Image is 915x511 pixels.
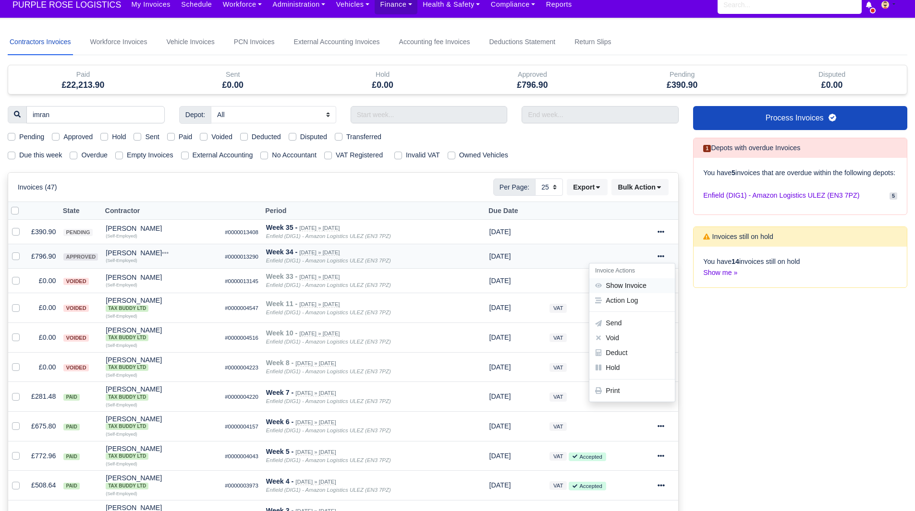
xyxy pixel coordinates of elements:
small: (Self-Employed) [106,343,137,348]
label: Owned Vehicles [459,150,508,161]
span: 1 week from now [489,252,511,260]
a: Return Slips [573,29,613,55]
th: Due Date [486,202,546,220]
button: Void [589,331,675,345]
h5: £22,213.90 [15,80,151,90]
strong: 5 [732,169,735,177]
label: Voided [211,131,232,143]
div: Disputed [757,65,907,94]
label: Deducted [252,131,281,143]
strong: 14 [732,258,739,265]
div: [PERSON_NAME] [106,386,217,400]
div: Export [567,179,611,195]
div: [PERSON_NAME] [106,225,217,232]
small: #0000004516 [225,335,258,341]
a: External Accounting Invoices [292,29,382,55]
a: Process Invoices [693,106,907,130]
small: [DATE] » [DATE] [295,390,336,396]
small: #0000013290 [225,254,258,260]
div: [PERSON_NAME] [106,297,217,311]
span: paid [63,424,79,430]
td: £796.90 [27,244,60,269]
div: Sent [158,65,308,94]
td: £675.80 [27,412,60,441]
span: 1 year ago [489,363,511,371]
i: Enfield (DIG1) - Amazon Logistics ULEZ (EN3 7PZ) [266,339,391,345]
span: 1 day from now [489,277,511,285]
a: Print [589,383,675,398]
a: Accounting fee Invoices [397,29,472,55]
input: Start week... [351,106,508,123]
span: 1 year ago [489,392,511,400]
small: (Self-Employed) [106,258,137,263]
label: Paid [179,131,193,143]
small: VAT [549,452,567,461]
strong: Week 10 - [266,329,297,337]
a: Show me » [703,269,737,276]
span: 1 year ago [489,304,511,311]
small: [DATE] » [DATE] [295,419,336,426]
span: voided [63,364,88,371]
label: Transferred [346,131,381,143]
input: Search for invoices... [26,106,165,123]
span: Tax Buddy Ltd [106,364,148,371]
span: voided [63,334,88,342]
td: £508.64 [27,471,60,500]
label: Approved [63,131,93,143]
div: Approved [464,69,600,80]
span: Tax Buddy Ltd [106,423,148,430]
label: VAT Registered [336,150,383,161]
label: Hold [112,131,126,143]
small: #0000013408 [225,229,258,235]
a: Contractors Invoices [8,29,73,55]
small: [DATE] » [DATE] [295,479,336,485]
div: [PERSON_NAME] [106,445,217,460]
span: approved [63,253,98,261]
span: Tax Buddy Ltd [106,305,148,312]
h6: Invoice Actions [589,263,675,278]
div: Chat Widget [742,400,915,511]
div: Hold [308,65,458,94]
td: £772.96 [27,441,60,471]
label: External Accounting [193,150,253,161]
i: Enfield (DIG1) - Amazon Logistics ULEZ (EN3 7PZ) [266,233,391,239]
label: Disputed [300,131,327,143]
label: Empty Invoices [127,150,173,161]
small: (Self-Employed) [106,234,137,238]
h5: £0.00 [315,80,451,90]
strong: Week 4 - [266,477,294,485]
a: PCN Invoices [232,29,277,55]
small: #0000003973 [225,483,258,488]
label: Sent [145,131,159,143]
i: Enfield (DIG1) - Amazon Logistics ULEZ (EN3 7PZ) [266,282,391,288]
a: Hold [589,360,675,375]
span: Depot: [179,106,211,123]
div: [PERSON_NAME] [106,475,217,489]
label: Overdue [81,150,108,161]
div: [PERSON_NAME] [106,327,217,341]
span: 1 [703,145,711,152]
div: [PERSON_NAME] [106,357,217,371]
small: [DATE] » [DATE] [295,449,336,455]
td: £0.00 [27,323,60,353]
i: Enfield (DIG1) - Amazon Logistics ULEZ (EN3 7PZ) [266,457,391,463]
i: Enfield (DIG1) - Amazon Logistics ULEZ (EN3 7PZ) [266,368,391,374]
a: Vehicle Invoices [164,29,216,55]
div: Disputed [764,69,900,80]
div: Paid [8,65,158,94]
h5: £796.90 [464,80,600,90]
button: Send [589,316,675,331]
div: Approved [457,65,607,94]
strong: Week 8 - [266,359,294,367]
span: paid [63,483,79,489]
small: VAT [549,304,567,312]
small: VAT [549,363,567,372]
small: Accepted [569,482,606,490]
span: Tax Buddy Ltd [106,394,148,401]
span: Tax Buddy Ltd [106,483,148,489]
th: Contractor [102,202,221,220]
i: Enfield (DIG1) - Amazon Logistics ULEZ (EN3 7PZ) [266,428,391,433]
i: Enfield (DIG1) - Amazon Logistics ULEZ (EN3 7PZ) [266,487,391,493]
button: Export [567,179,608,195]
